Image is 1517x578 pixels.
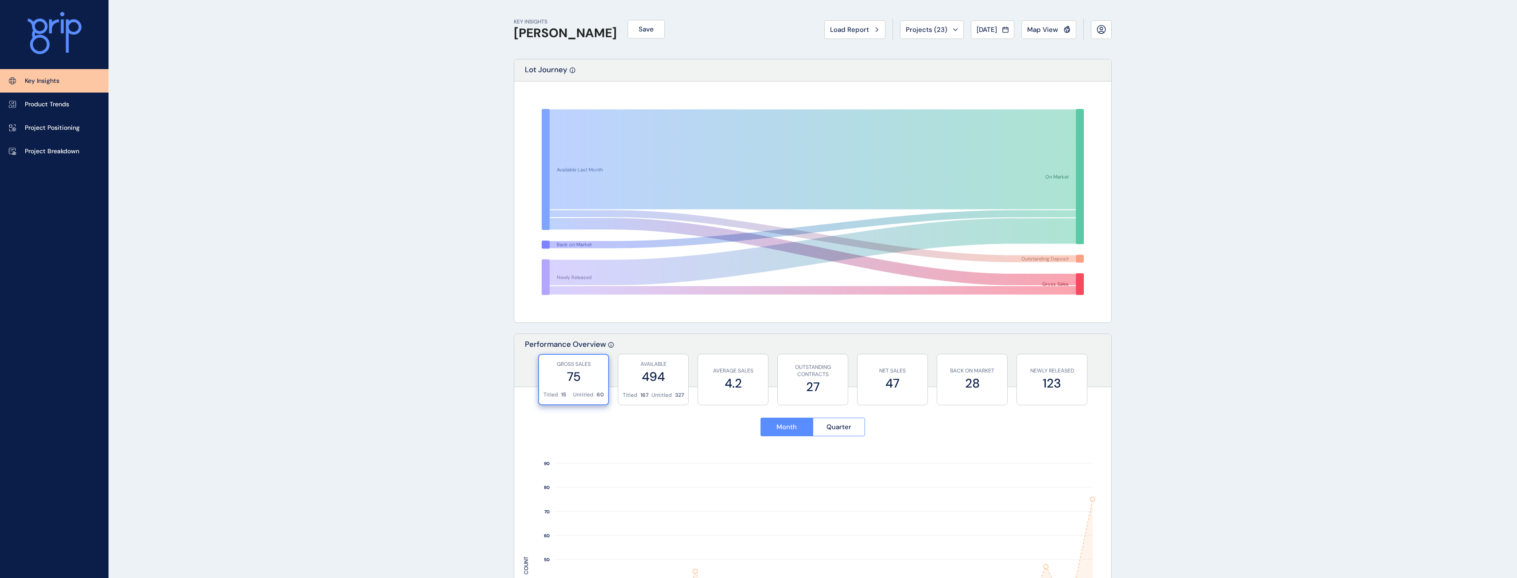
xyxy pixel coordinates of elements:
text: 70 [544,509,550,515]
p: AVERAGE SALES [702,367,764,375]
button: Projects (23) [900,20,964,39]
p: BACK ON MARKET [942,367,1003,375]
p: Titled [543,391,558,399]
p: Titled [623,392,637,399]
p: GROSS SALES [543,361,604,368]
p: 15 [561,391,566,399]
label: 123 [1021,375,1082,392]
span: Save [639,25,654,34]
h1: [PERSON_NAME] [514,26,617,41]
p: NEWLY RELEASED [1021,367,1082,375]
p: AVAILABLE [623,361,684,368]
text: 80 [544,485,550,490]
p: Untitled [652,392,672,399]
label: 27 [782,378,843,396]
label: 4.2 [702,375,764,392]
span: [DATE] [977,25,997,34]
p: Product Trends [25,100,69,109]
p: KEY INSIGHTS [514,18,617,26]
p: Project Breakdown [25,147,79,156]
p: OUTSTANDING CONTRACTS [782,364,843,379]
span: Month [776,423,797,431]
p: 327 [675,392,684,399]
p: 167 [640,392,648,399]
button: Load Report [824,20,885,39]
label: 494 [623,368,684,385]
span: Map View [1027,25,1058,34]
text: 60 [544,533,550,539]
label: 47 [862,375,923,392]
label: 75 [543,368,604,385]
p: Lot Journey [525,65,567,81]
label: 28 [942,375,1003,392]
button: Month [760,418,813,436]
p: Performance Overview [525,339,606,387]
p: NET SALES [862,367,923,375]
button: [DATE] [971,20,1014,39]
text: 90 [544,461,550,466]
button: Quarter [813,418,865,436]
p: Key Insights [25,77,59,85]
span: Projects ( 23 ) [906,25,947,34]
span: Load Report [830,25,869,34]
text: 50 [544,557,550,562]
button: Map View [1021,20,1076,39]
p: 60 [597,391,604,399]
p: Untitled [573,391,594,399]
button: Save [628,20,665,39]
text: COUNT [523,556,530,574]
span: Quarter [826,423,851,431]
p: Project Positioning [25,124,80,132]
